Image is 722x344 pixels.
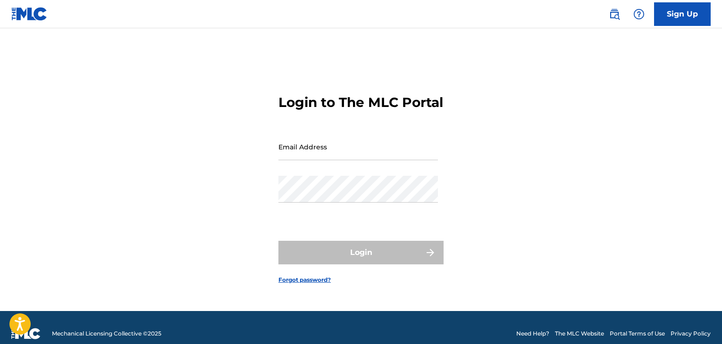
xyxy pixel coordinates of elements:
img: logo [11,328,41,339]
span: Mechanical Licensing Collective © 2025 [52,329,161,338]
a: Privacy Policy [671,329,711,338]
a: Sign Up [654,2,711,26]
img: search [609,8,620,20]
a: Portal Terms of Use [610,329,665,338]
a: Forgot password? [278,276,331,284]
img: help [633,8,645,20]
a: Need Help? [516,329,549,338]
iframe: Chat Widget [675,299,722,344]
img: MLC Logo [11,7,48,21]
a: Public Search [605,5,624,24]
a: The MLC Website [555,329,604,338]
div: Help [630,5,648,24]
h3: Login to The MLC Portal [278,94,443,111]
